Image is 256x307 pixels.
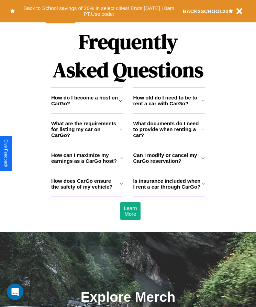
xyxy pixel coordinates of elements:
[51,178,120,190] h3: How does CarGo ensure the safety of my vehicle?
[51,95,119,106] h3: How do I become a host on CarGo?
[7,284,23,300] div: Open Intercom Messenger
[133,120,202,138] h3: What documents do I need to provide when renting a car?
[51,152,120,164] h3: How can I maximize my earnings as a CarGo host?
[133,95,202,106] h3: How old do I need to be to rent a car with CarGo?
[15,3,183,19] button: Back to School savings of 20% in select cities! Ends [DATE] 10am PT.Use code:
[133,152,202,164] h3: Can I modify or cancel my CarGo reservation?
[133,178,202,190] h3: Is insurance included when I rent a car through CarGo?
[120,202,140,220] button: Learn More
[51,120,120,138] h3: What are the requirements for listing my car on CarGo?
[3,139,8,167] div: Give Feedback
[51,24,205,87] h1: Frequently Asked Questions
[183,8,229,14] b: BACK2SCHOOL20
